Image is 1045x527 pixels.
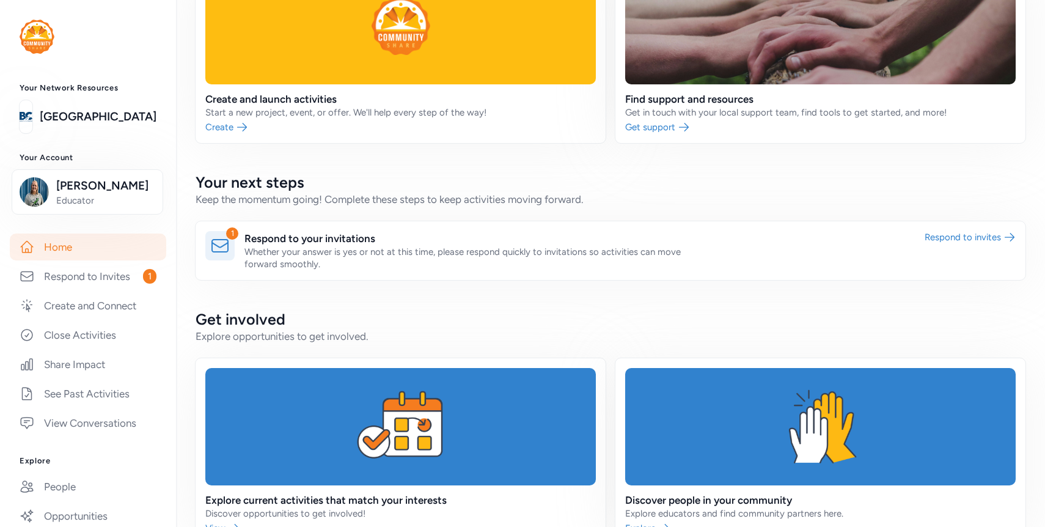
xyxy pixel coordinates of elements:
[20,20,54,54] img: logo
[10,322,166,348] a: Close Activities
[12,169,163,215] button: [PERSON_NAME]Educator
[10,351,166,378] a: Share Impact
[143,269,156,284] span: 1
[40,108,156,125] a: [GEOGRAPHIC_DATA]
[10,410,166,437] a: View Conversations
[226,227,238,240] div: 1
[10,292,166,319] a: Create and Connect
[196,172,1025,192] h2: Your next steps
[20,153,156,163] h3: Your Account
[196,192,1025,207] div: Keep the momentum going! Complete these steps to keep activities moving forward.
[56,177,155,194] span: [PERSON_NAME]
[10,380,166,407] a: See Past Activities
[20,83,156,93] h3: Your Network Resources
[20,456,156,466] h3: Explore
[196,309,1025,329] h2: Get involved
[56,194,155,207] span: Educator
[10,263,166,290] a: Respond to Invites1
[10,473,166,500] a: People
[10,234,166,260] a: Home
[20,103,32,130] img: logo
[196,329,1025,344] div: Explore opportunities to get involved.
